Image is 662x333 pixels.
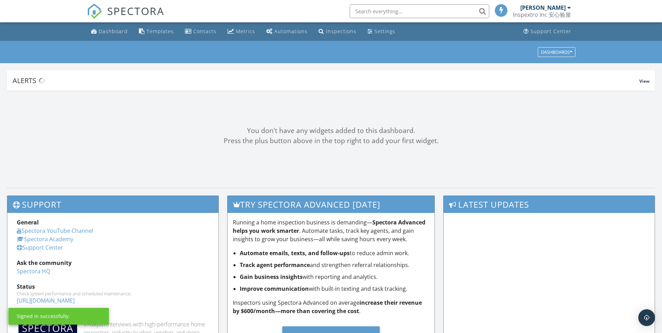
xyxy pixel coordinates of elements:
[17,297,75,304] a: [URL][DOMAIN_NAME]
[17,267,50,275] a: Spectora HQ
[316,25,359,38] a: Inspections
[326,28,356,35] div: Inspections
[193,28,216,35] div: Contacts
[236,28,255,35] div: Metrics
[17,291,209,296] div: Check system performance and scheduled maintenance.
[17,235,73,243] a: Spectora Academy
[17,227,93,235] a: Spectora YouTube Channel
[13,76,639,85] div: Alerts
[17,282,209,291] div: Status
[263,25,310,38] a: Automations (Basic)
[541,50,572,54] div: Dashboards
[17,259,209,267] div: Ask the community
[639,78,649,84] span: View
[17,244,63,251] a: Support Center
[233,299,422,315] strong: increase their revenue by $600/month—more than covering the cost
[240,284,429,293] li: with built-in texting and task tracking.
[240,273,303,281] strong: Gain business insights
[87,9,164,24] a: SPECTORA
[7,196,218,213] h3: Support
[530,28,571,35] div: Support Center
[521,25,574,38] a: Support Center
[444,196,655,213] h3: Latest Updates
[240,261,310,269] strong: Track agent performance
[147,28,174,35] div: Templates
[240,285,309,293] strong: Improve communication
[365,25,398,38] a: Settings
[233,219,425,235] strong: Spectora Advanced helps you work smarter
[240,261,429,269] li: and strengthen referral relationships.
[274,28,307,35] div: Automations
[513,11,571,18] div: Inspextro Inc 安心验屋
[638,309,655,326] div: Open Intercom Messenger
[7,126,655,136] div: You don't have any widgets added to this dashboard.
[87,3,102,19] img: The Best Home Inspection Software - Spectora
[233,298,429,315] p: Inspectors using Spectora Advanced on average .
[17,312,209,320] div: Industry Knowledge
[99,28,128,35] div: Dashboard
[350,4,489,18] input: Search everything...
[538,47,575,57] button: Dashboards
[520,4,566,11] div: [PERSON_NAME]
[107,3,164,18] span: SPECTORA
[228,196,434,213] h3: Try spectora advanced [DATE]
[7,136,655,146] div: Press the plus button above in the top right to add your first widget.
[88,25,131,38] a: Dashboard
[233,218,429,243] p: Running a home inspection business is demanding— . Automate tasks, track key agents, and gain ins...
[17,313,70,320] div: Signed in successfully.
[240,249,429,257] li: to reduce admin work.
[136,25,177,38] a: Templates
[182,25,219,38] a: Contacts
[225,25,258,38] a: Metrics
[240,249,350,257] strong: Automate emails, texts, and follow-ups
[17,219,39,226] strong: General
[374,28,395,35] div: Settings
[240,273,429,281] li: with reporting and analytics.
